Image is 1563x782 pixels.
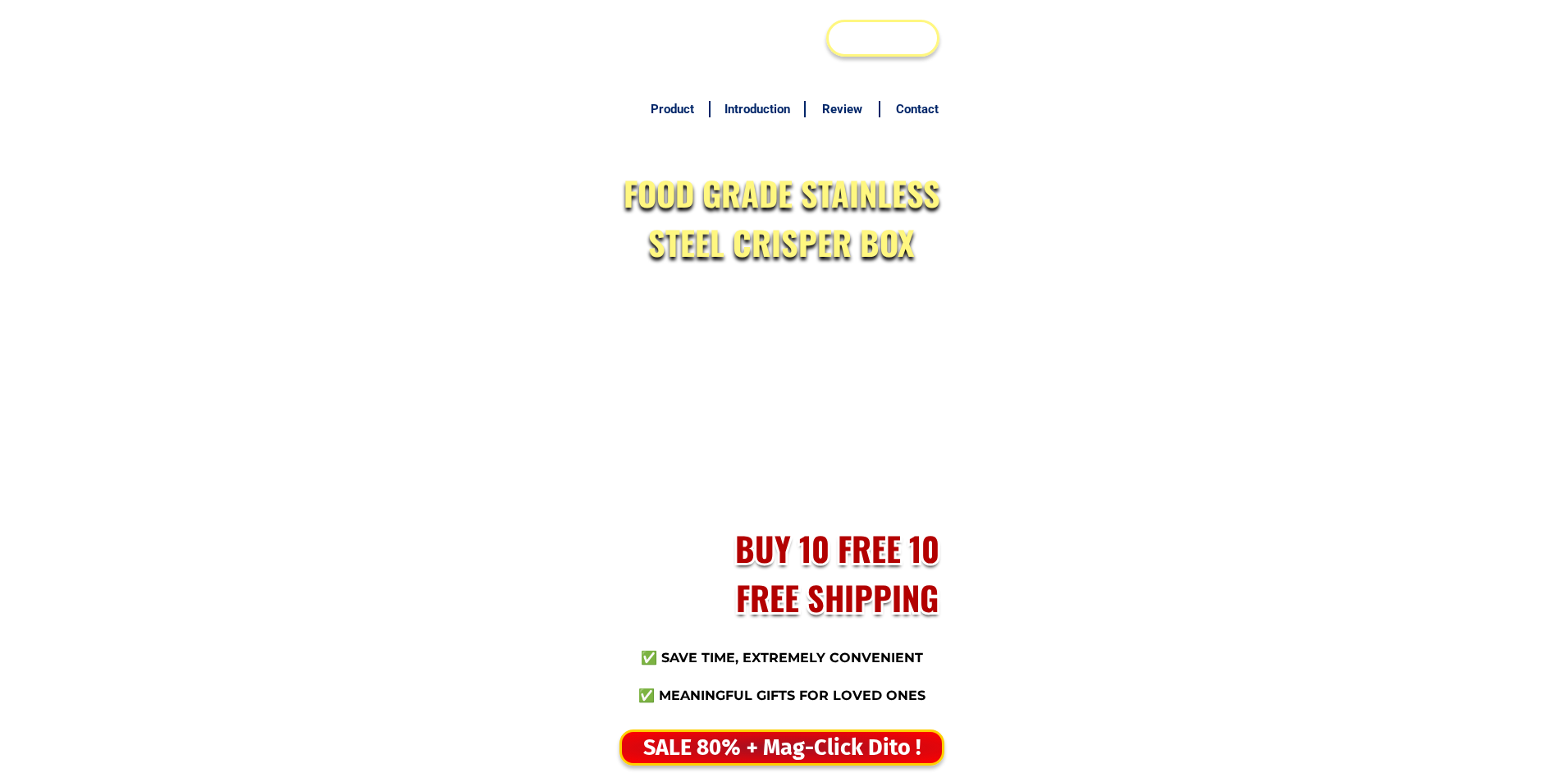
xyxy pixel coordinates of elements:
h6: Product [644,100,700,119]
div: SALE 80% + Mag-Click Dito ! [622,731,942,765]
h6: Review [815,100,871,119]
h3: ✅ Meaningful gifts for loved ones [630,686,934,706]
h3: JAPAN TECHNOLOGY ジャパンテクノロジー [625,8,831,67]
div: BUY NOW [829,25,937,51]
h2: FOOD GRADE STAINLESS STEEL CRISPER BOX [615,168,948,267]
h3: ✅ Save time, Extremely convenient [630,648,934,668]
h2: BUY 10 FREE 10 FREE SHIPPING [719,524,956,622]
h6: Introduction [719,100,795,119]
h6: Contact [889,100,945,119]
